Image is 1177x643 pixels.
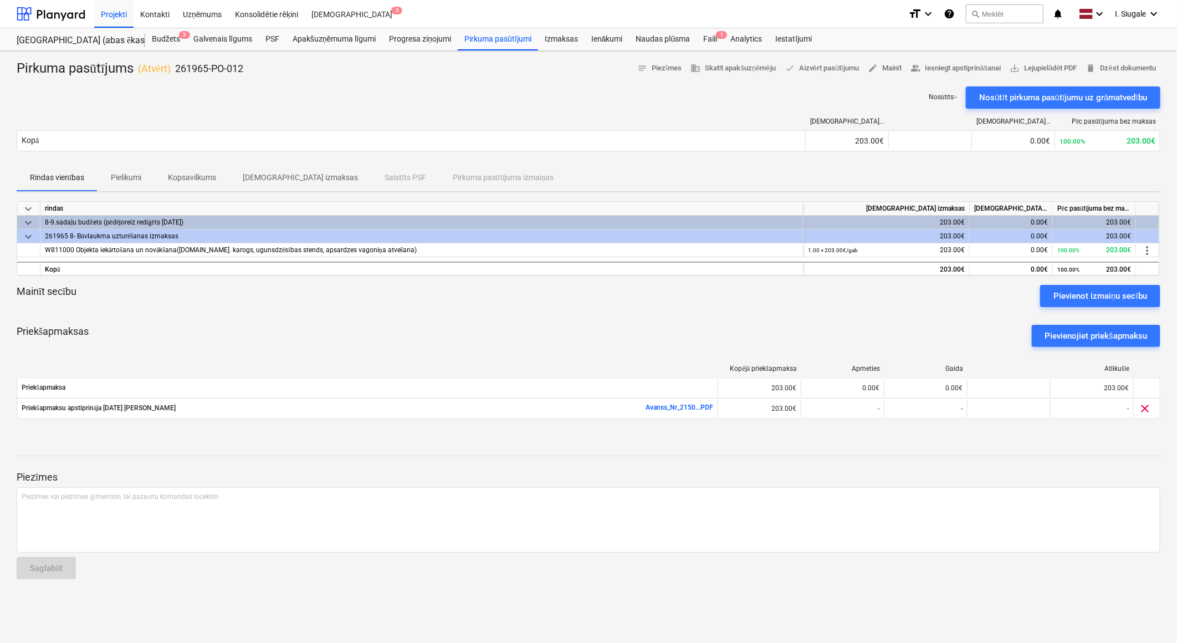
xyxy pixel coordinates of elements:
[697,28,724,50] div: Faili
[1140,244,1154,257] span: more_vert
[259,28,286,50] a: PSF
[1052,7,1063,21] i: notifications
[1010,62,1077,75] span: Lejupielādēt PDF
[138,62,171,75] p: ( Atvērt )
[1040,285,1160,307] button: Pievienot izmaiņu secību
[1115,9,1146,18] span: I. Siugale
[22,230,35,243] span: keyboard_arrow_down
[17,471,1160,484] p: Piezīmes
[889,365,963,372] div: Gaida
[22,202,35,216] span: keyboard_arrow_down
[1093,7,1106,21] i: keyboard_arrow_down
[646,404,713,411] a: Avanss_Nr_2150...PDF
[145,28,187,50] a: Budžets3
[780,60,863,77] button: Aizvērt pasūtījumu
[1060,136,1155,145] div: 203.00€
[801,400,884,417] div: -
[785,62,859,75] span: Aizvērt pasūtījumu
[808,243,965,257] div: 203.00€
[22,384,713,392] span: Priekšapmaksa
[1057,229,1131,243] div: 203.00€
[863,60,907,77] button: Mainīt
[769,28,818,50] a: Iestatījumi
[810,136,884,145] div: 203.00€
[697,28,724,50] a: Faili1
[974,263,1048,277] div: 0.00€
[168,172,216,183] p: Kopsavilkums
[111,172,141,183] p: Pielikumi
[1055,365,1129,373] div: Atlikušie
[45,246,417,254] span: W811000 Objekta iekārtošana un novākšana(t.sk. karogs, ugunsdzēsības stends, apsardzes vagoniņa a...
[585,28,630,50] a: Ienākumi
[458,28,538,50] a: Pirkuma pasūtījumi
[1053,289,1147,303] div: Pievienot izmaiņu secību
[17,35,132,47] div: [GEOGRAPHIC_DATA] (abas ēkas - PRJ2002936 un PRJ2002937) 2601965
[929,93,957,102] p: Nosūtīts : -
[785,63,795,73] span: done
[1053,202,1136,216] div: Pēc pasūtījuma bez maksas
[40,262,804,275] div: Kopā
[911,62,1001,75] span: Iesniegt apstiprināšanai
[30,172,84,183] p: Rindas vienības
[718,379,801,397] div: 203.00€
[716,31,727,39] span: 1
[175,62,243,75] p: 261965-PO-012
[22,216,35,229] span: keyboard_arrow_down
[808,216,965,229] div: 203.00€
[718,400,801,417] div: 203.00€
[1086,62,1156,75] span: Dzēst dokumentu
[45,229,799,243] div: 261965 8- Būvlaukma uzturēšanas izmaksas
[1060,137,1086,145] small: 100.00%
[974,229,1048,243] div: 0.00€
[179,31,190,39] span: 3
[1060,118,1156,126] div: Pēc pasūtījuma bez maksas
[686,60,780,77] button: Skatīt apakšuzņēmēju
[45,216,799,229] div: 8-9.sadaļu budžets (pēdējoreiz rediģēts 19 Mar 2025)
[1147,7,1160,21] i: keyboard_arrow_down
[1057,243,1131,257] div: 203.00€
[944,7,955,21] i: Zināšanu pamats
[884,379,967,397] div: 0.00€
[907,60,1006,77] button: Iesniegt apstiprināšanai
[979,90,1147,105] div: Nosūtīt pirkuma pasūtījumu uz grāmatvedību
[974,216,1048,229] div: 0.00€
[382,28,458,50] a: Progresa ziņojumi
[40,202,804,216] div: rindas
[801,379,884,397] div: 0.00€
[243,172,358,183] p: [DEMOGRAPHIC_DATA] izmaksas
[538,28,585,50] a: Izmaksas
[1050,379,1133,397] div: 203.00€
[690,62,776,75] span: Skatīt apakšuzņēmēju
[976,136,1050,145] div: 0.00€
[808,247,858,253] small: 1.00 × 203.00€ / gab
[630,28,697,50] a: Naudas plūsma
[723,365,797,373] div: Kopējā priekšapmaksa
[971,9,980,18] span: search
[970,202,1053,216] div: [DEMOGRAPHIC_DATA] izmaksas
[22,136,39,145] div: Kopā
[1057,216,1131,229] div: 203.00€
[1057,247,1079,253] small: 100.00%
[724,28,769,50] a: Analytics
[1057,267,1079,273] small: 100.00%
[145,28,187,50] div: Budžets
[884,400,967,417] div: -
[187,28,259,50] a: Galvenais līgums
[1057,263,1131,277] div: 203.00€
[17,60,243,78] div: Pirkuma pasūtījums
[286,28,382,50] a: Apakšuzņēmuma līgumi
[17,285,76,307] p: Mainīt secību
[1082,60,1160,77] button: Dzēst dokumentu
[868,62,902,75] span: Mainīt
[976,118,1051,125] div: [DEMOGRAPHIC_DATA] izmaksas
[1122,590,1177,643] iframe: Chat Widget
[808,229,965,243] div: 203.00€
[974,243,1048,257] div: 0.00€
